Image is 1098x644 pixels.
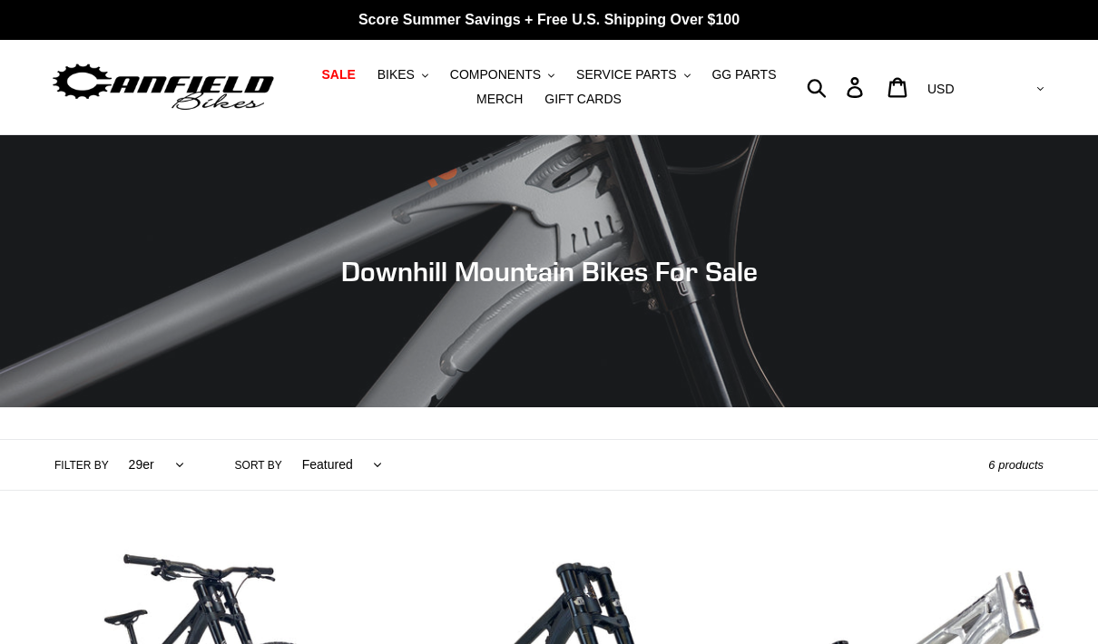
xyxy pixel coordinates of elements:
a: SALE [312,63,364,87]
span: GG PARTS [711,67,776,83]
button: BIKES [368,63,437,87]
a: GG PARTS [702,63,785,87]
span: SERVICE PARTS [576,67,676,83]
span: Downhill Mountain Bikes For Sale [341,255,758,288]
span: GIFT CARDS [544,92,622,107]
a: MERCH [467,87,532,112]
span: 6 products [988,458,1044,472]
label: Sort by [235,457,282,473]
label: Filter by [54,457,109,473]
img: Canfield Bikes [50,59,277,116]
span: MERCH [476,92,523,107]
a: GIFT CARDS [535,87,631,112]
span: SALE [321,67,355,83]
span: BIKES [377,67,415,83]
span: COMPONENTS [450,67,541,83]
button: COMPONENTS [441,63,564,87]
button: SERVICE PARTS [567,63,699,87]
